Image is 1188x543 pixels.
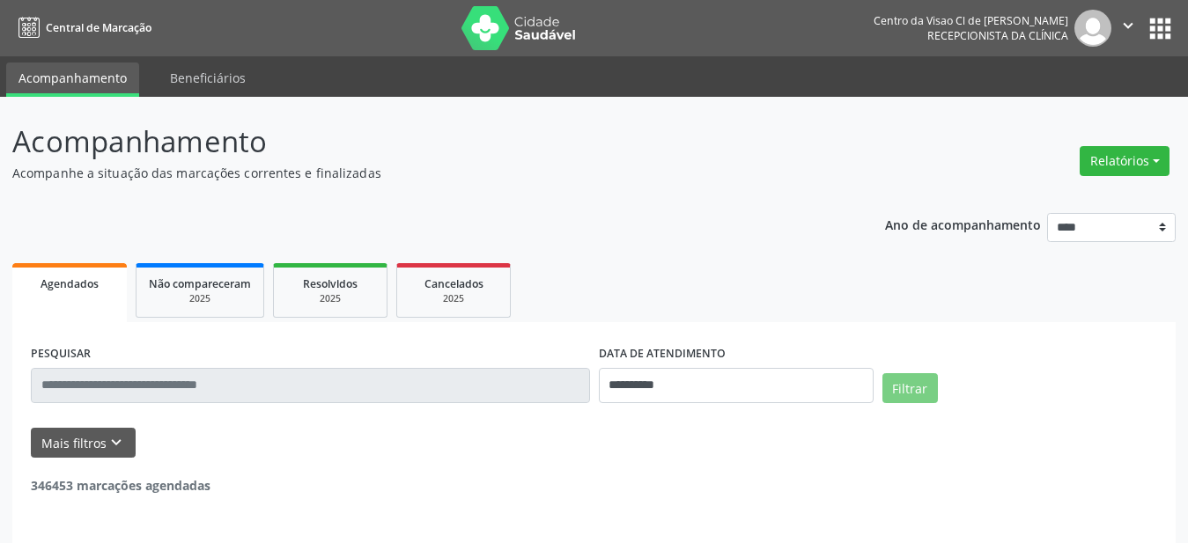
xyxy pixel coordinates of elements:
[1074,10,1111,47] img: img
[12,120,827,164] p: Acompanhamento
[46,20,151,35] span: Central de Marcação
[410,292,498,305] div: 2025
[885,213,1041,235] p: Ano de acompanhamento
[12,164,827,182] p: Acompanhe a situação das marcações correntes e finalizadas
[41,276,99,291] span: Agendados
[107,433,126,452] i: keyboard_arrow_down
[149,276,251,291] span: Não compareceram
[927,28,1068,43] span: Recepcionista da clínica
[303,276,358,291] span: Resolvidos
[149,292,251,305] div: 2025
[874,13,1068,28] div: Centro da Visao Cl de [PERSON_NAME]
[424,276,483,291] span: Cancelados
[599,341,726,368] label: DATA DE ATENDIMENTO
[1111,10,1145,47] button: 
[286,292,374,305] div: 2025
[1080,146,1170,176] button: Relatórios
[1118,16,1138,35] i: 
[158,62,258,93] a: Beneficiários
[31,477,210,494] strong: 346453 marcações agendadas
[1145,13,1176,44] button: apps
[31,341,91,368] label: PESQUISAR
[882,373,938,403] button: Filtrar
[31,428,136,459] button: Mais filtroskeyboard_arrow_down
[12,13,151,42] a: Central de Marcação
[6,62,139,97] a: Acompanhamento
